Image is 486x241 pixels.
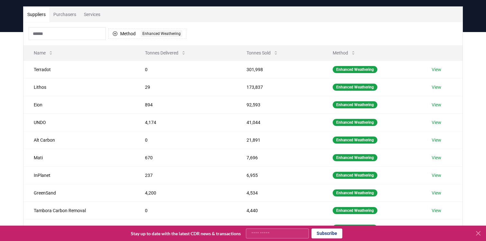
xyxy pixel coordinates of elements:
div: Enhanced Weathering [333,207,377,214]
td: Project Vesta [23,219,135,237]
td: 4,440 [236,202,322,219]
a: View [432,225,441,231]
td: 0 [135,202,236,219]
a: View [432,207,441,214]
td: 4,291 [236,219,322,237]
td: 154 [135,219,236,237]
div: Enhanced Weathering [333,225,377,232]
td: Tambora Carbon Removal [23,202,135,219]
